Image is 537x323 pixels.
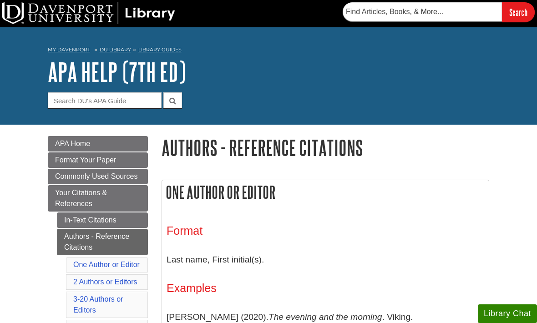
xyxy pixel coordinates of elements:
a: APA Home [48,136,148,151]
span: Format Your Paper [55,156,116,164]
a: Format Your Paper [48,152,148,168]
span: Commonly Used Sources [55,172,137,180]
a: 3-20 Authors or Editors [73,295,123,314]
a: APA Help (7th Ed) [48,58,186,86]
span: APA Home [55,140,90,147]
p: Last name, First initial(s). [167,247,484,273]
i: The evening and the morning [268,312,382,322]
a: Authors - Reference Citations [57,229,148,255]
h3: Examples [167,282,484,295]
button: Library Chat [478,304,537,323]
img: DU Library [2,2,175,24]
h2: One Author or Editor [162,180,489,204]
a: Your Citations & References [48,185,148,212]
a: Commonly Used Sources [48,169,148,184]
form: Searches DU Library's articles, books, and more [343,2,535,22]
input: Search [502,2,535,22]
a: In-Text Citations [57,212,148,228]
a: DU Library [100,46,131,53]
a: One Author or Editor [73,261,140,268]
span: Your Citations & References [55,189,107,207]
a: 2 Authors or Editors [73,278,137,286]
h1: Authors - Reference Citations [162,136,489,159]
a: Library Guides [138,46,182,53]
input: Find Articles, Books, & More... [343,2,502,21]
nav: breadcrumb [48,44,489,58]
h3: Format [167,224,484,237]
input: Search DU's APA Guide [48,92,162,108]
a: My Davenport [48,46,90,54]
